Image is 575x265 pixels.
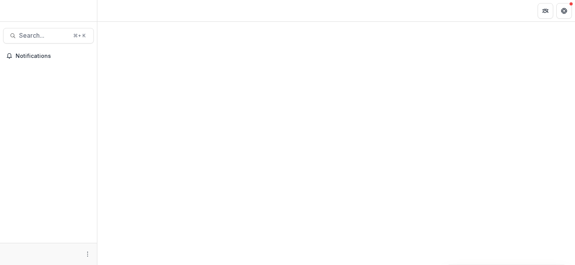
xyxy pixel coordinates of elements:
nav: breadcrumb [100,5,134,16]
span: Search... [19,32,69,39]
button: Search... [3,28,94,44]
div: ⌘ + K [72,31,87,40]
span: Notifications [16,53,91,59]
button: Notifications [3,50,94,62]
button: More [83,249,92,259]
button: Get Help [556,3,572,19]
button: Partners [538,3,553,19]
